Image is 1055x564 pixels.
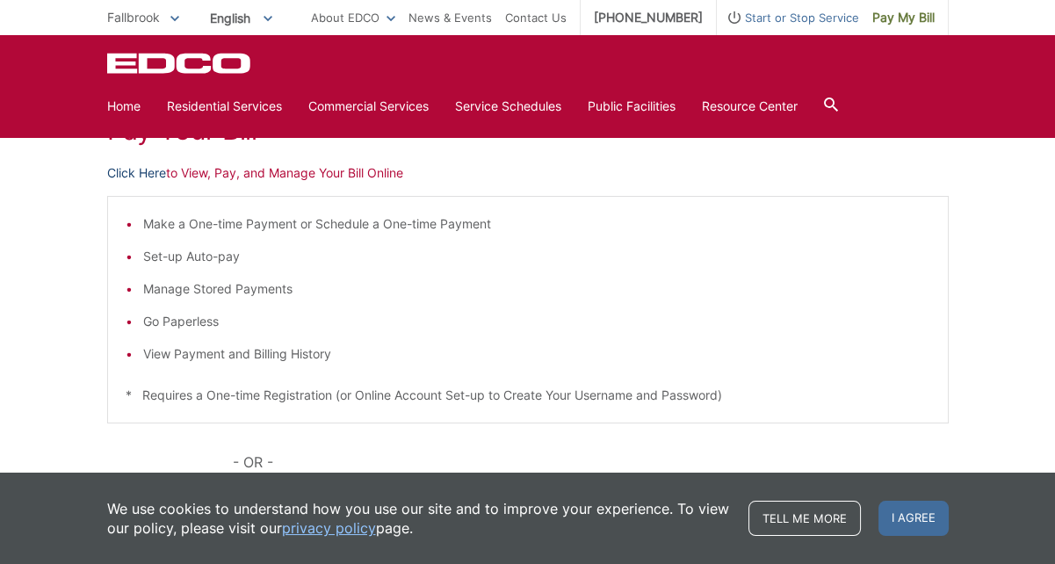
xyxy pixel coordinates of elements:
[107,53,253,74] a: EDCD logo. Return to the homepage.
[143,247,930,266] li: Set-up Auto-pay
[455,97,561,116] a: Service Schedules
[107,97,141,116] a: Home
[702,97,798,116] a: Resource Center
[143,214,930,234] li: Make a One-time Payment or Schedule a One-time Payment
[107,10,160,25] span: Fallbrook
[167,97,282,116] a: Residential Services
[311,8,395,27] a: About EDCO
[588,97,676,116] a: Public Facilities
[408,8,492,27] a: News & Events
[143,344,930,364] li: View Payment and Billing History
[233,450,948,474] p: - OR -
[282,518,376,538] a: privacy policy
[126,386,930,405] p: * Requires a One-time Registration (or Online Account Set-up to Create Your Username and Password)
[308,97,429,116] a: Commercial Services
[143,279,930,299] li: Manage Stored Payments
[107,499,731,538] p: We use cookies to understand how you use our site and to improve your experience. To view our pol...
[872,8,935,27] span: Pay My Bill
[143,312,930,331] li: Go Paperless
[107,163,949,183] p: to View, Pay, and Manage Your Bill Online
[107,163,166,183] a: Click Here
[505,8,567,27] a: Contact Us
[197,4,285,33] span: English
